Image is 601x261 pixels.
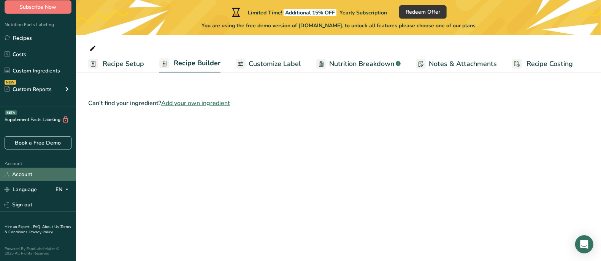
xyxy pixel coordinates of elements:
button: Redeem Offer [399,5,447,19]
div: Custom Reports [5,85,52,93]
span: Nutrition Breakdown [329,59,394,69]
span: Subscribe Now [20,3,57,11]
a: Recipe Costing [512,55,573,72]
a: Nutrition Breakdown [316,55,401,72]
span: Redeem Offer [406,8,440,16]
span: plans [462,22,476,29]
span: Yearly Subscription [339,9,387,16]
span: Additional 15% OFF [284,9,336,16]
div: Can't find your ingredient? [88,99,584,108]
a: Terms & Conditions . [5,224,71,235]
div: Limited Time! [230,8,387,17]
div: BETA [5,110,17,115]
span: Notes & Attachments [429,59,497,69]
span: Recipe Setup [103,59,144,69]
div: EN [56,185,71,194]
a: Language [5,183,37,196]
a: About Us . [42,224,60,230]
div: Open Intercom Messenger [575,235,593,253]
div: NEW [5,80,16,85]
a: Hire an Expert . [5,224,32,230]
span: Recipe Costing [526,59,573,69]
a: Recipe Builder [159,55,220,73]
span: You are using the free demo version of [DOMAIN_NAME], to unlock all features please choose one of... [201,22,476,30]
button: Subscribe Now [5,0,71,14]
a: Privacy Policy [29,230,53,235]
span: Add your own ingredient [161,99,230,108]
a: Customize Label [236,55,301,72]
a: Book a Free Demo [5,136,71,149]
a: Notes & Attachments [416,55,497,72]
div: Powered By FoodLabelMaker © 2025 All Rights Reserved [5,247,71,256]
span: Customize Label [249,59,301,69]
a: Recipe Setup [88,55,144,72]
a: FAQ . [33,224,42,230]
span: Recipe Builder [174,58,220,68]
